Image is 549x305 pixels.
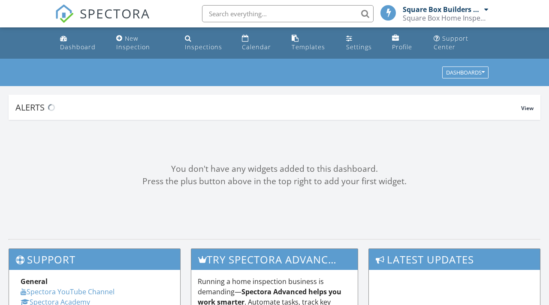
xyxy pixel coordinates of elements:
[446,70,485,76] div: Dashboards
[80,4,150,22] span: SPECTORA
[185,43,222,51] div: Inspections
[292,43,325,51] div: Templates
[288,31,335,55] a: Templates
[116,34,150,51] div: New Inspection
[191,249,357,270] h3: Try spectora advanced [DATE]
[242,43,271,51] div: Calendar
[60,43,96,51] div: Dashboard
[57,31,106,55] a: Dashboard
[430,31,492,55] a: Support Center
[21,277,48,286] strong: General
[15,102,521,113] div: Alerts
[9,163,540,175] div: You don't have any widgets added to this dashboard.
[403,5,482,14] div: Square Box Builders Ltd.
[392,43,412,51] div: Profile
[434,34,468,51] div: Support Center
[442,67,489,79] button: Dashboards
[202,5,374,22] input: Search everything...
[113,31,175,55] a: New Inspection
[9,249,180,270] h3: Support
[9,175,540,188] div: Press the plus button above in the top right to add your first widget.
[55,4,74,23] img: The Best Home Inspection Software - Spectora
[343,31,382,55] a: Settings
[55,12,150,30] a: SPECTORA
[21,287,115,296] a: Spectora YouTube Channel
[521,105,534,112] span: View
[181,31,232,55] a: Inspections
[369,249,540,270] h3: Latest Updates
[403,14,489,22] div: Square Box Home Inspections
[389,31,423,55] a: Company Profile
[238,31,281,55] a: Calendar
[346,43,372,51] div: Settings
